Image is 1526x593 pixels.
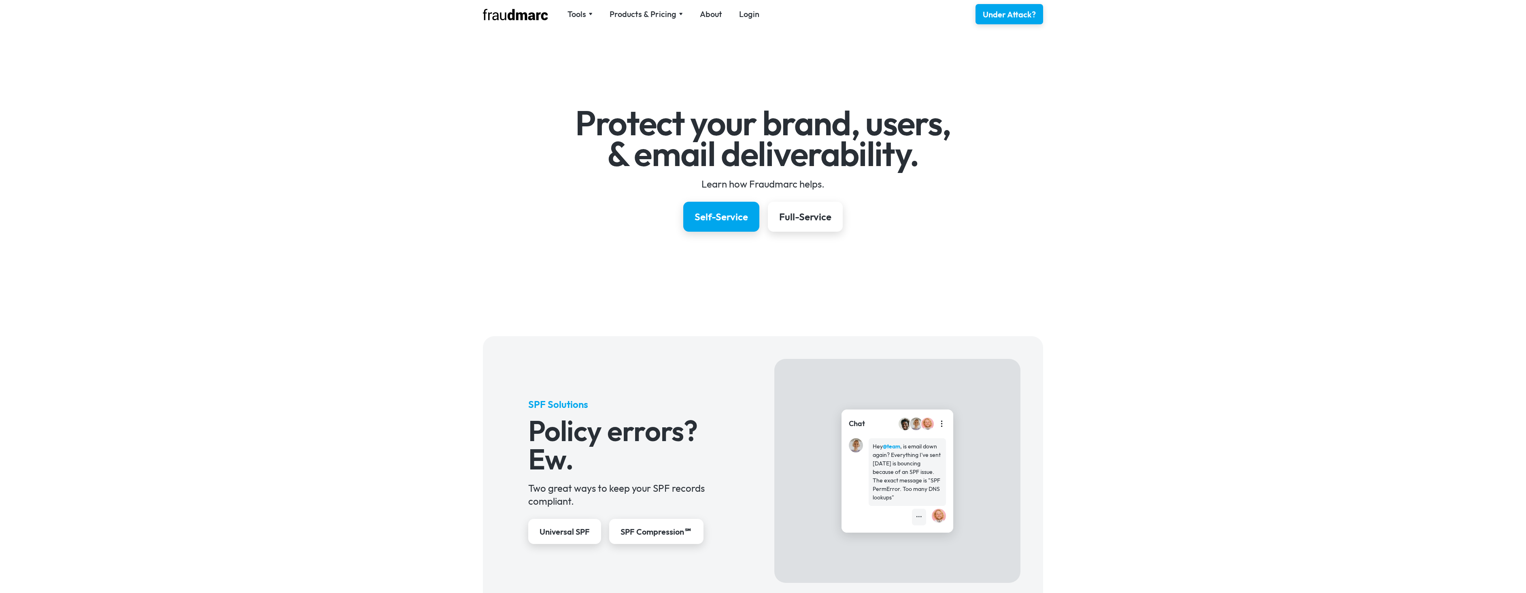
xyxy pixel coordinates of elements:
a: Full-Service [768,202,843,232]
a: Self-Service [683,202,759,232]
div: Under Attack? [983,9,1036,20]
div: Tools [567,9,586,20]
div: Products & Pricing [610,9,683,20]
div: Tools [567,9,593,20]
a: Under Attack? [976,4,1043,24]
a: Login [739,9,759,20]
div: Self-Service [695,210,748,223]
div: Products & Pricing [610,9,676,20]
h5: SPF Solutions [528,398,729,411]
a: SPF Compression℠ [609,519,703,544]
div: Chat [849,418,865,429]
a: About [700,9,722,20]
div: Hey , is email down again? Everything I've sent [DATE] is bouncing because of an SPF issue. The e... [873,442,942,502]
div: Two great ways to keep your SPF records compliant. [528,482,729,508]
div: Learn how Fraudmarc helps. [528,177,998,190]
div: SPF Compression℠ [621,526,692,538]
div: ••• [916,513,922,521]
div: Full-Service [779,210,831,223]
h3: Policy errors? Ew. [528,416,729,473]
a: Universal SPF [528,519,601,544]
strong: @team [883,443,900,450]
h1: Protect your brand, users, & email deliverability. [528,108,998,169]
div: Universal SPF [540,526,590,538]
